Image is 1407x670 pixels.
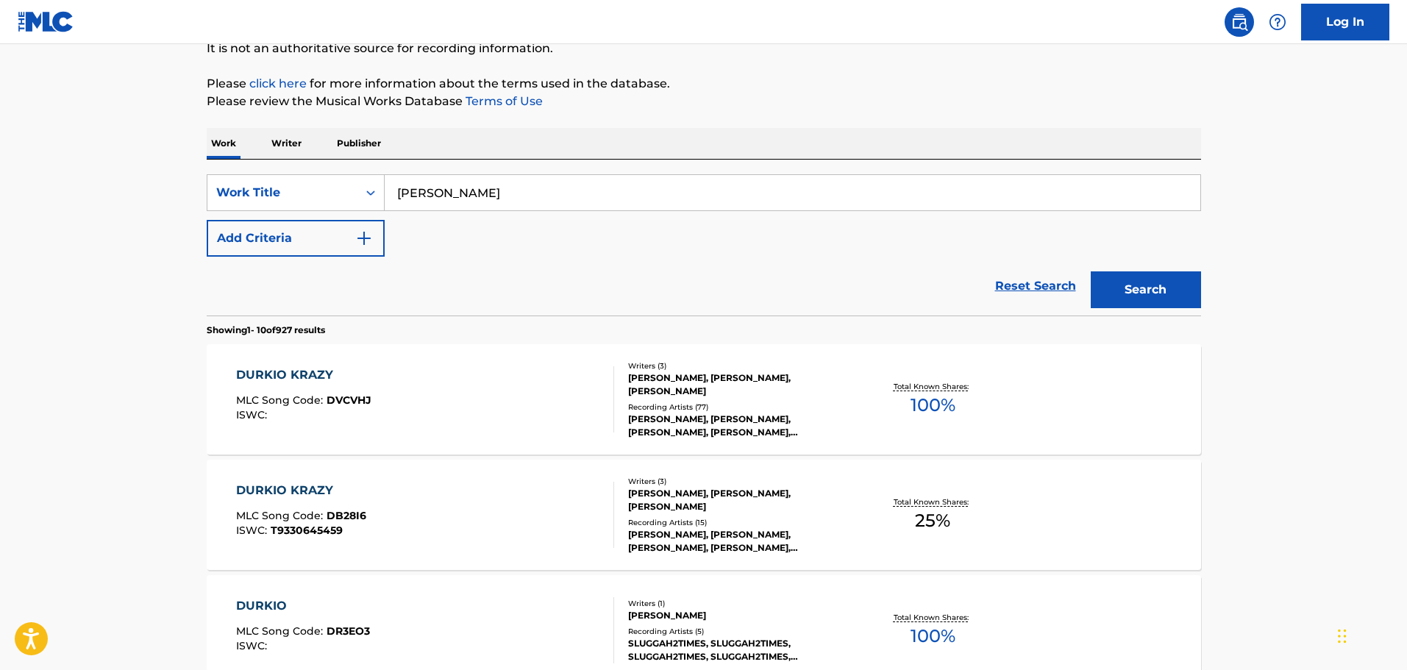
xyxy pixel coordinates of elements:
[236,482,366,499] div: DURKIO KRAZY
[249,76,307,90] a: click here
[267,128,306,159] p: Writer
[628,413,850,439] div: [PERSON_NAME], [PERSON_NAME], [PERSON_NAME], [PERSON_NAME], [PERSON_NAME]
[894,612,972,623] p: Total Known Shares:
[628,517,850,528] div: Recording Artists ( 15 )
[628,626,850,637] div: Recording Artists ( 5 )
[911,392,955,418] span: 100 %
[628,598,850,609] div: Writers ( 1 )
[236,366,371,384] div: DURKIO KRAZY
[1333,599,1407,670] iframe: Chat Widget
[236,597,370,615] div: DURKIO
[207,220,385,257] button: Add Criteria
[236,393,327,407] span: MLC Song Code :
[207,460,1201,570] a: DURKIO KRAZYMLC Song Code:DB28I6ISWC:T9330645459Writers (3)[PERSON_NAME], [PERSON_NAME], [PERSON_...
[988,270,1083,302] a: Reset Search
[628,402,850,413] div: Recording Artists ( 77 )
[236,524,271,537] span: ISWC :
[236,509,327,522] span: MLC Song Code :
[327,393,371,407] span: DVCVHJ
[894,381,972,392] p: Total Known Shares:
[1230,13,1248,31] img: search
[236,639,271,652] span: ISWC :
[216,184,349,202] div: Work Title
[207,344,1201,455] a: DURKIO KRAZYMLC Song Code:DVCVHJISWC:Writers (3)[PERSON_NAME], [PERSON_NAME], [PERSON_NAME]Record...
[207,75,1201,93] p: Please for more information about the terms used in the database.
[207,324,325,337] p: Showing 1 - 10 of 927 results
[236,624,327,638] span: MLC Song Code :
[236,408,271,421] span: ISWC :
[1091,271,1201,308] button: Search
[911,623,955,649] span: 100 %
[355,229,373,247] img: 9d2ae6d4665cec9f34b9.svg
[207,128,241,159] p: Work
[1225,7,1254,37] a: Public Search
[1263,7,1292,37] div: Help
[1269,13,1286,31] img: help
[207,174,1201,316] form: Search Form
[18,11,74,32] img: MLC Logo
[207,93,1201,110] p: Please review the Musical Works Database
[332,128,385,159] p: Publisher
[628,476,850,487] div: Writers ( 3 )
[915,507,950,534] span: 25 %
[628,609,850,622] div: [PERSON_NAME]
[271,524,343,537] span: T9330645459
[1301,4,1389,40] a: Log In
[628,528,850,555] div: [PERSON_NAME], [PERSON_NAME], [PERSON_NAME], [PERSON_NAME], [PERSON_NAME]
[628,487,850,513] div: [PERSON_NAME], [PERSON_NAME], [PERSON_NAME]
[1338,614,1347,658] div: Drag
[327,624,370,638] span: DR3EO3
[207,40,1201,57] p: It is not an authoritative source for recording information.
[327,509,366,522] span: DB28I6
[894,496,972,507] p: Total Known Shares:
[463,94,543,108] a: Terms of Use
[628,371,850,398] div: [PERSON_NAME], [PERSON_NAME], [PERSON_NAME]
[628,637,850,663] div: SLUGGAH2TIMES, SLUGGAH2TIMES, SLUGGAH2TIMES, SLUGGAH2TIMES, SLUGGAH2TIMES
[628,360,850,371] div: Writers ( 3 )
